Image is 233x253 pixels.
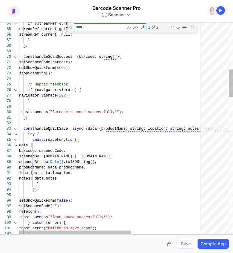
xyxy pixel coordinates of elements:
[55,199,57,203] span: (
[50,110,119,114] span: "Barcode scanned successfully!"
[133,24,139,30] div: Match Whole Word (⌥⌘W)
[201,241,226,247] span: Compile App
[46,226,92,231] span: "Failed to save scan"
[68,199,70,203] span: )
[75,138,77,142] span: (
[112,55,114,59] span: )
[50,204,52,208] span: (
[77,55,79,59] span: (
[59,204,61,208] span: ;
[48,215,50,219] span: (
[92,226,95,231] span: )
[198,239,229,249] button: Compile App
[19,93,57,98] span: navigator.vibrate
[57,199,68,203] span: false
[170,25,174,30] div: Previous Match (⇧Enter)
[92,4,141,18] button: Barcode Scanner ProScanner
[95,226,97,231] span: ;
[115,55,119,59] span: =>
[68,60,70,65] span: )
[92,4,141,12] span: Barcode Scanner Pro
[35,55,77,59] span: handleScanSuccess =
[41,160,48,164] span: new
[70,199,72,203] span: ;
[86,127,88,131] span: (
[140,24,146,30] div: Use Regular Expression (⌥⌘R)
[57,66,66,70] span: true
[19,160,41,164] span: scannedAt:
[59,160,61,164] span: (
[32,188,35,192] span: }
[99,127,101,131] span: {
[28,82,68,87] span: // Haptic feedback
[43,226,46,231] span: (
[63,221,66,225] span: {
[35,210,37,214] span: (
[23,116,26,120] span: }
[19,33,61,37] span: streamRef.current =
[50,215,108,219] span: "Scan saved successfully!"
[23,55,35,59] span: const
[19,27,79,31] span: streamRef.current.getTracks
[28,88,32,92] span: if
[19,149,66,153] span: barcode: scannedCode,
[70,60,72,65] span: ;
[74,24,126,31] textarea: Find
[19,165,86,170] span: productName: data.productName,
[28,132,35,136] span: try
[48,110,50,114] span: (
[32,221,43,225] span: catch
[66,66,68,70] span: )
[37,132,39,136] span: {
[28,99,30,103] span: }
[79,55,112,59] span: barcode: string
[59,221,61,225] span: )
[35,127,72,131] span: handleQuickSave =
[110,215,112,219] span: ;
[50,160,59,164] span: Date
[92,160,95,164] span: )
[66,93,68,98] span: )
[48,221,59,225] span: error
[67,22,197,33] div: Find / Replace
[37,210,39,214] span: )
[52,204,57,208] span: ""
[19,71,46,76] span: stopScanning
[119,55,121,59] span: {
[119,110,121,114] span: )
[32,138,43,142] span: await
[48,71,50,76] span: )
[28,221,30,225] span: }
[88,127,99,131] span: data:
[19,226,43,231] span: toast.error
[190,24,195,29] div: Close (Escape)
[108,215,110,219] span: )
[26,116,28,120] span: ;
[68,93,70,98] span: ;
[37,88,75,92] span: navigator.vibrate
[77,138,79,142] span: {
[19,60,50,65] span: setScannedCode
[19,199,55,203] span: setShowQuickForm
[95,160,97,164] span: ,
[181,24,188,31] div: Find in Selection (⌥⌘L)
[19,176,57,181] span: notes: data.notes
[19,215,48,219] span: toast.success
[26,44,28,48] span: ;
[72,127,84,131] span: async
[35,88,37,92] span: (
[52,60,68,65] span: barcode
[90,160,92,164] span: (
[175,25,180,30] div: Next Match (Enter)
[19,210,35,214] span: refetch
[39,210,41,214] span: ;
[43,138,75,142] span: createFunction
[102,12,131,18] div: Scanner
[37,188,39,192] span: ;
[57,93,59,98] span: (
[79,88,81,92] span: {
[46,71,48,76] span: (
[37,182,39,186] span: }
[75,88,77,92] span: )
[68,66,70,70] span: ;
